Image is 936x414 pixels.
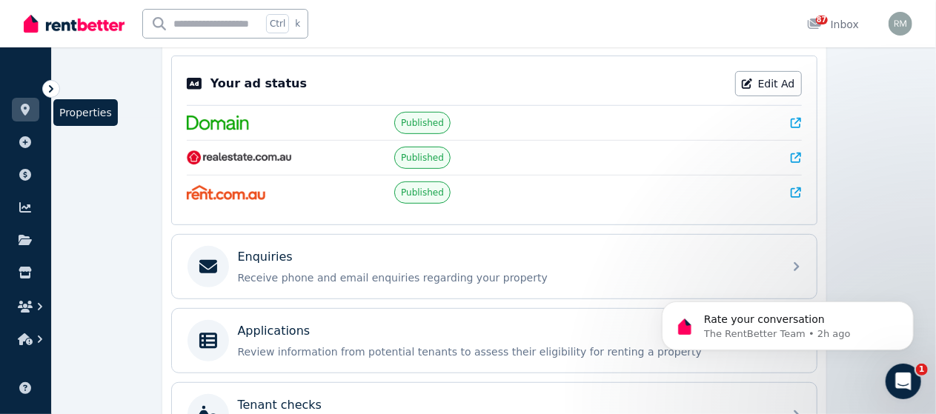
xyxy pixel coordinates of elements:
[735,71,802,96] a: Edit Ad
[401,117,444,129] span: Published
[238,270,774,285] p: Receive phone and email enquiries regarding your property
[266,14,289,33] span: Ctrl
[238,396,322,414] p: Tenant checks
[889,12,912,36] img: Robert Muir
[210,75,307,93] p: Your ad status
[172,309,817,373] a: ApplicationsReview information from potential tenants to assess their eligibility for renting a p...
[401,152,444,164] span: Published
[238,322,311,340] p: Applications
[816,16,828,24] span: 87
[53,99,118,126] span: Properties
[187,185,266,200] img: Rent.com.au
[401,187,444,198] span: Published
[640,270,936,374] iframe: Intercom notifications message
[187,116,249,130] img: Domain.com.au
[187,150,293,165] img: RealEstate.com.au
[238,248,293,266] p: Enquiries
[238,344,774,359] p: Review information from potential tenants to assess their eligibility for renting a property
[807,17,859,32] div: Inbox
[916,364,928,375] span: 1
[172,235,817,298] a: EnquiriesReceive phone and email enquiries regarding your property
[24,13,125,35] img: RentBetter
[886,364,921,399] iframe: Intercom live chat
[295,18,300,30] span: k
